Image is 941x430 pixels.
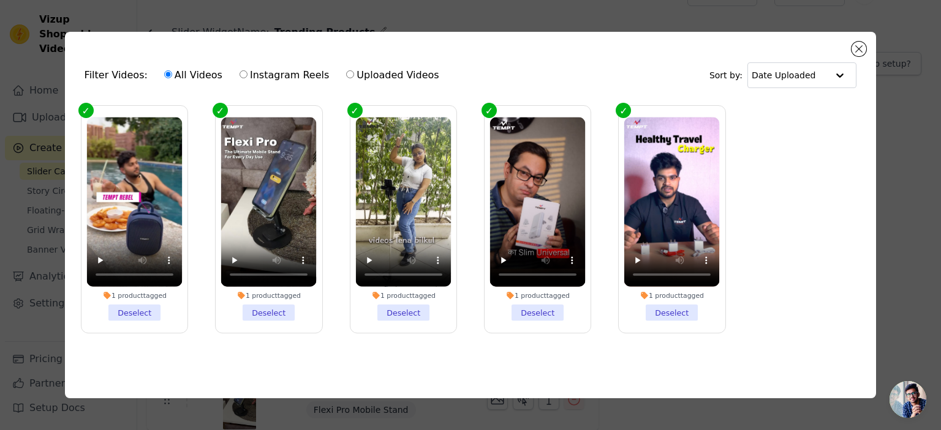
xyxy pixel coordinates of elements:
div: Filter Videos: [85,61,446,89]
label: Uploaded Videos [346,67,439,83]
div: Open chat [890,381,926,418]
div: 1 product tagged [86,292,182,300]
div: 1 product tagged [624,292,720,300]
div: 1 product tagged [221,292,317,300]
button: Close modal [852,42,866,56]
div: 1 product tagged [490,292,586,300]
div: Sort by: [709,62,857,88]
label: All Videos [164,67,223,83]
div: 1 product tagged [355,292,451,300]
label: Instagram Reels [239,67,330,83]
